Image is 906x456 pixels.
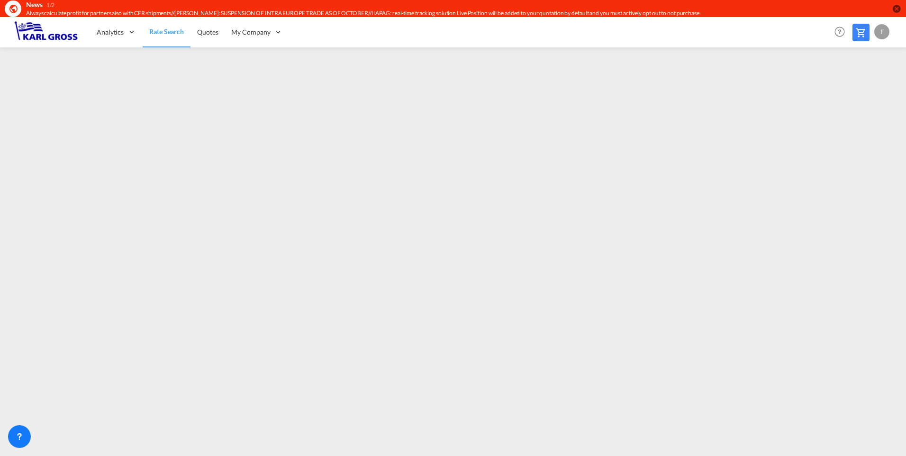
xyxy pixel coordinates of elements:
[90,17,143,47] div: Analytics
[197,28,218,36] span: Quotes
[149,27,184,36] span: Rate Search
[143,17,190,47] a: Rate Search
[14,21,78,43] img: 3269c73066d711f095e541db4db89301.png
[26,9,767,18] div: Always calculate profit for partners also with CFR shipments//YANG MING: SUSPENSION OF INTRA EURO...
[9,4,18,13] md-icon: icon-earth
[874,24,889,39] div: F
[231,27,270,37] span: My Company
[46,1,55,9] div: 1/2
[97,27,124,37] span: Analytics
[190,17,225,47] a: Quotes
[832,24,852,41] div: Help
[832,24,848,40] span: Help
[892,4,901,13] button: icon-close-circle
[225,17,289,47] div: My Company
